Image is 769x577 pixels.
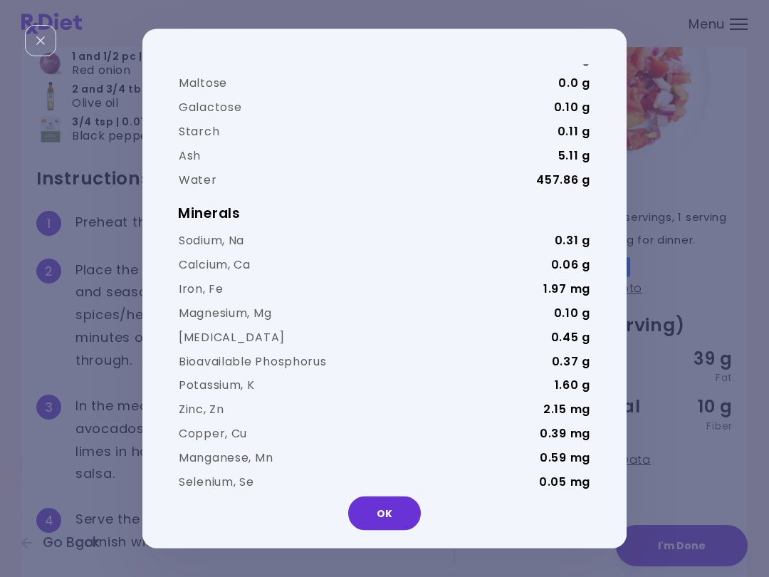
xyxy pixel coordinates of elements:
[178,167,491,192] td: Water
[483,253,591,277] td: 0.06 g
[483,349,591,373] td: 0.37 g
[483,397,591,422] td: 2.15 mg
[491,119,591,143] td: 0.11 g
[178,277,483,301] td: Iron, Fe
[483,325,591,349] td: 0.45 g
[483,446,591,470] td: 0.59 mg
[178,202,591,225] h3: Minerals
[178,71,491,95] td: Maltose
[491,167,591,192] td: 457.86 g
[178,119,491,143] td: Starch
[491,71,591,95] td: 0.0 g
[178,422,483,446] td: Copper, Cu
[178,143,491,167] td: Ash
[483,229,591,253] td: 0.31 g
[483,373,591,397] td: 1.60 g
[483,301,591,325] td: 0.10 g
[491,95,591,119] td: 0.10 g
[178,373,483,397] td: Potassium, K
[483,277,591,301] td: 1.97 mg
[483,469,591,494] td: 0.05 mg
[178,301,483,325] td: Magnesium, Mg
[491,143,591,167] td: 5.11 g
[178,229,483,253] td: Sodium, Na
[178,253,483,277] td: Calcium, Ca
[178,349,483,373] td: Bioavailable Phosphorus
[25,25,56,56] div: Close
[178,95,491,119] td: Galactose
[178,469,483,494] td: Selenium, Se
[178,397,483,422] td: Zinc, Zn
[348,497,421,531] button: OK
[178,325,483,349] td: [MEDICAL_DATA]
[178,446,483,470] td: Manganese, Mn
[483,422,591,446] td: 0.39 mg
